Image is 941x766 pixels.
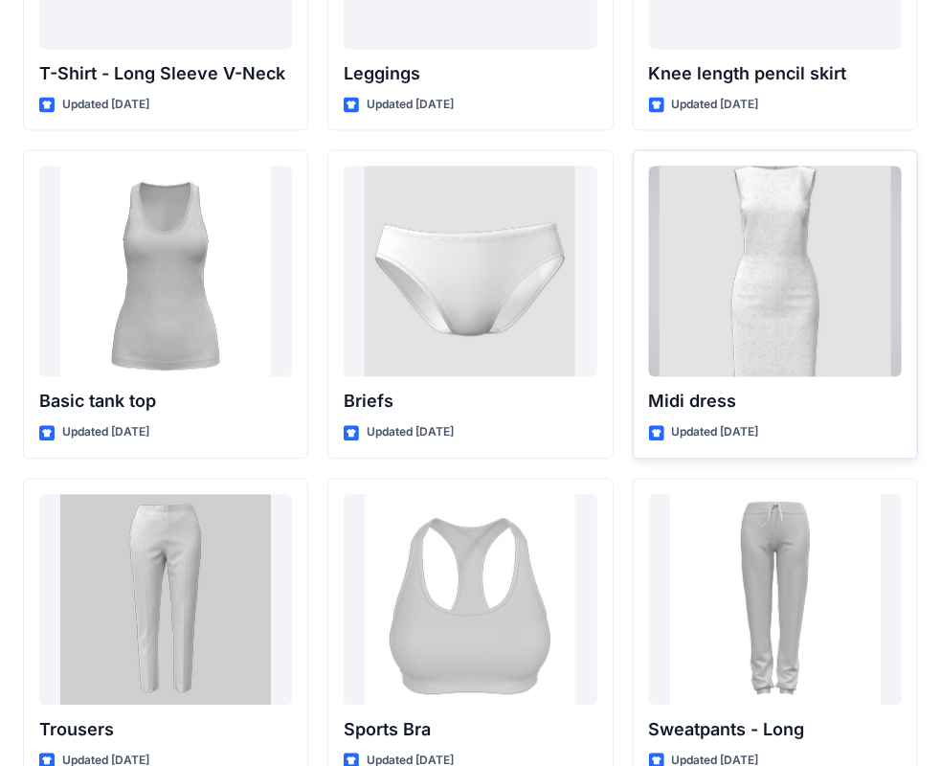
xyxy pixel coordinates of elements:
[649,388,902,415] p: Midi dress
[39,388,292,415] p: Basic tank top
[39,166,292,376] a: Basic tank top
[39,716,292,743] p: Trousers
[39,494,292,705] a: Trousers
[344,388,596,415] p: Briefs
[344,166,596,376] a: Briefs
[62,95,149,115] p: Updated [DATE]
[649,166,902,376] a: Midi dress
[649,60,902,87] p: Knee length pencil skirt
[672,422,759,442] p: Updated [DATE]
[649,716,902,743] p: Sweatpants - Long
[344,716,596,743] p: Sports Bra
[344,60,596,87] p: Leggings
[672,95,759,115] p: Updated [DATE]
[367,95,454,115] p: Updated [DATE]
[344,494,596,705] a: Sports Bra
[62,422,149,442] p: Updated [DATE]
[649,494,902,705] a: Sweatpants - Long
[39,60,292,87] p: T-Shirt - Long Sleeve V-Neck
[367,422,454,442] p: Updated [DATE]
